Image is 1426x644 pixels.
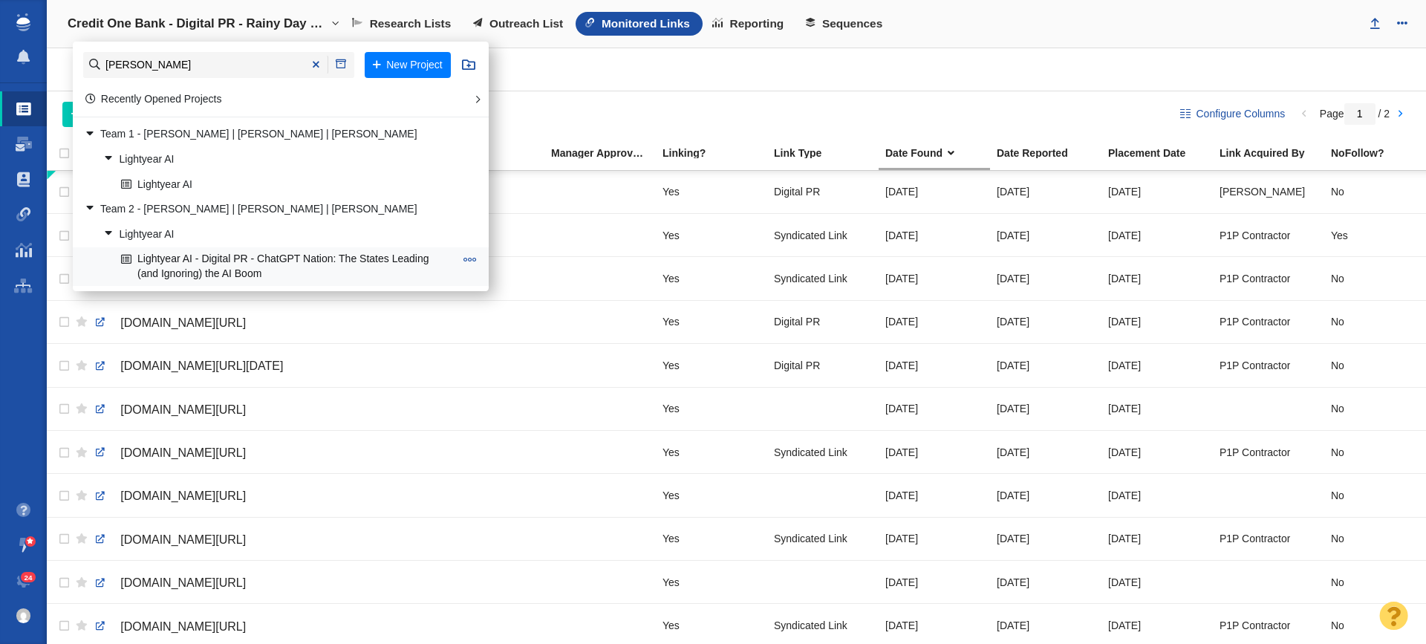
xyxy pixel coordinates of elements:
[1213,213,1324,256] td: P1P Contractor
[997,609,1095,641] div: [DATE]
[730,17,784,30] span: Reporting
[767,300,879,343] td: Digital PR
[365,52,451,78] button: New Project
[885,349,983,381] div: [DATE]
[120,446,246,459] span: [DOMAIN_NAME][URL]
[1108,148,1218,160] a: Placement Date
[120,533,246,546] span: [DOMAIN_NAME][URL]
[94,310,538,336] a: [DOMAIN_NAME][URL]
[885,566,983,598] div: [DATE]
[1220,185,1305,198] span: [PERSON_NAME]
[120,316,246,329] span: [DOMAIN_NAME][URL]
[1108,566,1206,598] div: [DATE]
[120,620,246,633] span: [DOMAIN_NAME][URL]
[767,430,879,473] td: Syndicated Link
[551,148,661,160] a: Manager Approved Link?
[1108,349,1206,381] div: [DATE]
[774,185,820,198] span: Digital PR
[885,523,983,555] div: [DATE]
[885,176,983,208] div: [DATE]
[662,176,761,208] div: Yes
[21,572,36,583] span: 24
[1220,315,1290,328] span: P1P Contractor
[1220,532,1290,545] span: P1P Contractor
[767,257,879,300] td: Syndicated Link
[885,306,983,338] div: [DATE]
[774,148,884,158] div: Link Type
[774,619,847,632] span: Syndicated Link
[1108,436,1206,468] div: [DATE]
[80,123,458,146] a: Team 1 - [PERSON_NAME] | [PERSON_NAME] | [PERSON_NAME]
[885,148,995,160] a: Date Found
[1213,430,1324,473] td: P1P Contractor
[489,17,563,30] span: Outreach List
[662,148,772,158] div: Linking?
[100,223,458,246] a: Lightyear AI
[1108,609,1206,641] div: [DATE]
[1108,176,1206,208] div: [DATE]
[1172,102,1294,127] button: Configure Columns
[1213,300,1324,343] td: P1P Contractor
[767,213,879,256] td: Syndicated Link
[1108,148,1218,158] div: Placement Date
[117,173,458,196] a: Lightyear AI
[1220,359,1290,372] span: P1P Contractor
[774,315,820,328] span: Digital PR
[885,148,995,158] div: Date that the backlink checker discovered the link
[997,436,1095,468] div: [DATE]
[94,397,538,423] a: [DOMAIN_NAME][URL]
[1108,393,1206,425] div: [DATE]
[602,17,690,30] span: Monitored Links
[662,148,772,160] a: Linking?
[774,148,884,160] a: Link Type
[94,570,538,596] a: [DOMAIN_NAME][URL]
[997,176,1095,208] div: [DATE]
[774,446,847,459] span: Syndicated Link
[774,229,847,242] span: Syndicated Link
[885,436,983,468] div: [DATE]
[1213,257,1324,300] td: P1P Contractor
[576,12,703,36] a: Monitored Links
[120,576,246,589] span: [DOMAIN_NAME][URL]
[1213,344,1324,387] td: P1P Contractor
[94,527,538,553] a: [DOMAIN_NAME][URL]
[1220,446,1290,459] span: P1P Contractor
[662,306,761,338] div: Yes
[94,614,538,640] a: [DOMAIN_NAME][URL]
[83,52,354,78] input: Find a Project
[463,12,576,36] a: Outreach List
[1220,229,1290,242] span: P1P Contractor
[62,102,152,127] button: Add Links
[120,489,246,502] span: [DOMAIN_NAME][URL]
[662,566,761,598] div: Yes
[94,354,538,379] a: [DOMAIN_NAME][URL][DATE]
[16,13,30,31] img: buzzstream_logo_iconsimple.png
[997,479,1095,511] div: [DATE]
[1196,106,1285,122] span: Configure Columns
[885,609,983,641] div: [DATE]
[80,198,458,221] a: Team 2 - [PERSON_NAME] | [PERSON_NAME] | [PERSON_NAME]
[120,403,246,416] span: [DOMAIN_NAME][URL]
[997,523,1095,555] div: [DATE]
[1108,219,1206,251] div: [DATE]
[68,16,328,31] h4: Credit One Bank - Digital PR - Rainy Day Fund
[370,17,452,30] span: Research Lists
[1108,306,1206,338] div: [DATE]
[1220,148,1329,160] a: Link Acquired By
[822,17,882,30] span: Sequences
[662,523,761,555] div: Yes
[662,262,761,294] div: Yes
[662,219,761,251] div: Yes
[16,608,31,623] img: c9363fb76f5993e53bff3b340d5c230a
[1108,523,1206,555] div: [DATE]
[662,479,761,511] div: Yes
[1108,479,1206,511] div: [DATE]
[85,93,222,105] a: Recently Opened Projects
[767,344,879,387] td: Digital PR
[997,148,1107,160] a: Date Reported
[885,219,983,251] div: [DATE]
[997,148,1107,158] div: Date Reported
[117,248,458,285] a: Lightyear AI - Digital PR - ChatGPT Nation: The States Leading (and Ignoring) the AI Boom
[662,609,761,641] div: Yes
[885,393,983,425] div: [DATE]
